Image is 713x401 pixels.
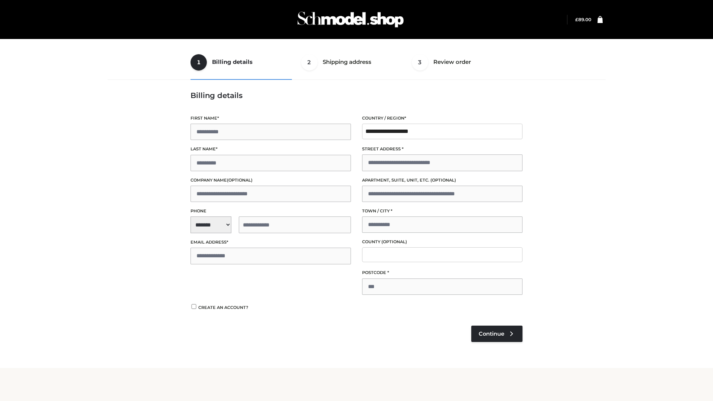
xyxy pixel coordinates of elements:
[575,17,578,22] span: £
[362,238,522,245] label: County
[191,304,197,309] input: Create an account?
[479,330,504,337] span: Continue
[362,208,522,215] label: Town / City
[191,146,351,153] label: Last name
[198,305,248,310] span: Create an account?
[471,326,522,342] a: Continue
[362,146,522,153] label: Street address
[362,177,522,184] label: Apartment, suite, unit, etc.
[191,91,522,100] h3: Billing details
[430,177,456,183] span: (optional)
[191,177,351,184] label: Company name
[575,17,591,22] bdi: 89.00
[191,239,351,246] label: Email address
[381,239,407,244] span: (optional)
[362,115,522,122] label: Country / Region
[295,5,406,34] img: Schmodel Admin 964
[191,208,351,215] label: Phone
[362,269,522,276] label: Postcode
[191,115,351,122] label: First name
[575,17,591,22] a: £89.00
[227,177,253,183] span: (optional)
